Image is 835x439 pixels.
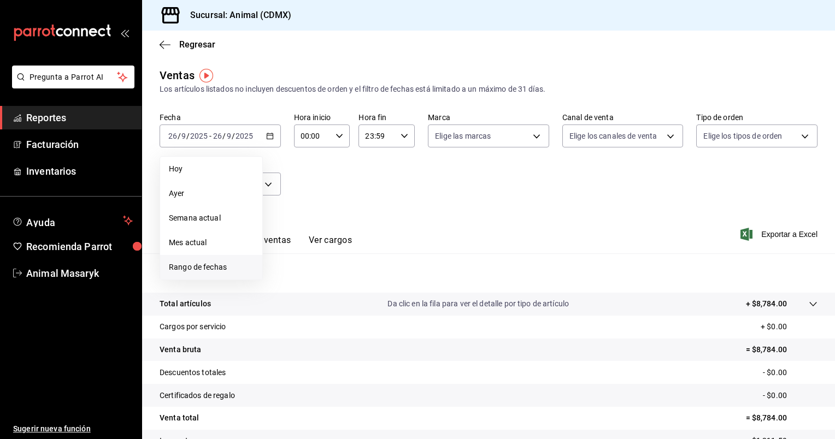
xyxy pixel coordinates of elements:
[761,321,818,333] p: + $0.00
[160,266,818,280] p: Resumen
[190,132,208,140] input: ----
[8,79,134,91] a: Pregunta a Parrot AI
[178,132,181,140] span: /
[160,39,215,50] button: Regresar
[160,412,199,424] p: Venta total
[213,132,222,140] input: --
[169,237,254,248] span: Mes actual
[358,114,415,121] label: Hora fin
[26,239,133,254] span: Recomienda Parrot
[387,298,569,310] p: Da clic en la fila para ver el detalle por tipo de artículo
[179,39,215,50] span: Regresar
[12,66,134,88] button: Pregunta a Parrot AI
[181,132,186,140] input: --
[169,188,254,199] span: Ayer
[160,114,281,121] label: Fecha
[746,298,787,310] p: + $8,784.00
[26,110,133,125] span: Reportes
[248,235,291,253] button: Ver ventas
[309,235,352,253] button: Ver cargos
[30,72,117,83] span: Pregunta a Parrot AI
[209,132,211,140] span: -
[160,344,201,355] p: Venta bruta
[746,412,818,424] p: = $8,784.00
[562,114,684,121] label: Canal de venta
[696,114,818,121] label: Tipo de orden
[763,367,818,378] p: - $0.00
[746,344,818,355] p: = $8,784.00
[232,132,235,140] span: /
[169,262,254,273] span: Rango de fechas
[435,130,491,141] span: Elige las marcas
[177,235,352,253] div: navigation tabs
[294,114,350,121] label: Hora inicio
[160,390,235,401] p: Certificados de regalo
[222,132,226,140] span: /
[13,423,133,435] span: Sugerir nueva función
[160,298,211,310] p: Total artículos
[226,132,232,140] input: --
[743,228,818,241] button: Exportar a Excel
[26,266,133,281] span: Animal Masaryk
[186,132,190,140] span: /
[169,212,254,224] span: Semana actual
[428,114,549,121] label: Marca
[168,132,178,140] input: --
[181,9,291,22] h3: Sucursal: Animal (CDMX)
[160,321,226,333] p: Cargos por servicio
[763,390,818,401] p: - $0.00
[703,130,782,141] span: Elige los tipos de orden
[569,130,657,141] span: Elige los canales de venta
[26,164,133,179] span: Inventarios
[235,132,254,140] input: ----
[160,67,195,84] div: Ventas
[160,84,818,95] div: Los artículos listados no incluyen descuentos de orden y el filtro de fechas está limitado a un m...
[26,137,133,152] span: Facturación
[199,69,213,82] img: Tooltip marker
[120,28,129,37] button: open_drawer_menu
[169,163,254,175] span: Hoy
[26,214,119,227] span: Ayuda
[160,367,226,378] p: Descuentos totales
